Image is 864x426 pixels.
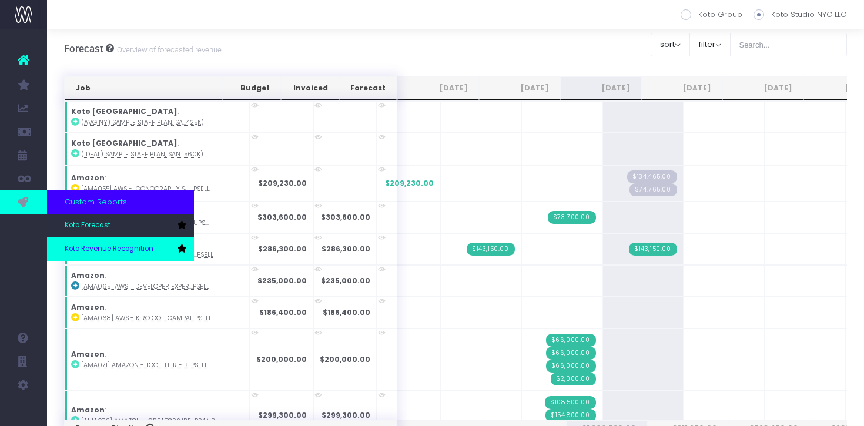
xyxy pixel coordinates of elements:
th: Dec 25: activate to sort column ascending [722,76,803,100]
span: Streamtime Invoice: 340 – [AMA071] Amazon - Together - Brand - Upsell [546,334,596,347]
td: : [65,133,250,165]
abbr: (Avg NY) Sample Staff Plan, sans ECD ($425K) [81,118,204,127]
small: Overview of forecasted revenue [114,43,222,55]
a: Koto Forecast [47,214,194,237]
strong: $235,000.00 [321,276,370,286]
th: Job: activate to sort column ascending [65,76,223,100]
th: Aug 25: activate to sort column ascending [398,76,479,100]
abbr: [AMA068] AWS - Kiro OOH Campaign - Campaign - Upsell [81,314,212,323]
span: Streamtime Invoice: 342 – [AMA071] Amazon - Together - Brand - Upsell [546,360,596,373]
span: Streamtime Invoice: 354 – [AMA063] Amazon - Supply Chain Services - Brand - Upsell - 1 [629,243,677,256]
td: : [65,101,250,133]
button: filter [689,33,731,56]
label: Koto Group [681,9,742,21]
strong: $299,300.00 [258,410,307,420]
span: Streamtime Invoice: 338 – [AMA073] Amazon - Creators Identity - Brand [545,409,596,422]
strong: Amazon [71,349,105,359]
strong: Koto [GEOGRAPHIC_DATA] [71,106,178,116]
td: : [65,297,250,328]
strong: $200,000.00 [320,354,370,364]
th: Oct 25: activate to sort column ascending [560,76,641,100]
label: Koto Studio NYC LLC [754,9,846,21]
th: Invoiced [281,76,339,100]
span: $209,230.00 [385,178,434,189]
abbr: [AMA055] AWS - Iconography & Illustration Phase 2 - Brand - Upsell [81,185,210,193]
span: Forecast [64,43,103,55]
td: : [65,328,250,391]
span: Koto Revenue Recognition [65,244,153,254]
strong: $303,600.00 [257,212,307,222]
strong: $286,300.00 [322,244,370,254]
strong: Amazon [71,173,105,183]
span: Streamtime Invoice: 341 – [AMA071] Amazon - Together - Brand - Upsell [546,347,596,360]
span: Streamtime Draft Invoice: null – [AMA055] AWS Iconography & Illustration Phase 2 - 1 [627,170,677,183]
span: Streamtime Draft Invoice: null – [AMA055] AWS Iconography & Illustration Phase 2 - 2 [629,183,677,196]
strong: $303,600.00 [321,212,370,222]
abbr: (Ideal) Sample Staff Plan, sans ECD ($560K) [81,150,203,159]
strong: $286,300.00 [258,244,307,254]
td: : [65,265,250,297]
span: Streamtime Invoice: 321 – [AMA073] Amazon - Creators Identity - Brand [545,396,596,409]
span: Streamtime Invoice: 334 – [AMA061] Amazon - Pay - Brand - Upsell [548,211,596,224]
strong: $299,300.00 [322,410,370,420]
button: sort [651,33,690,56]
strong: Koto [GEOGRAPHIC_DATA] [71,138,178,148]
abbr: [AMA073] Amazon - Creators Identity - Brand [81,417,215,425]
span: Streamtime Invoice: 343 – [AMA071] Amazon - Together - Brand - Upsell [551,373,595,385]
span: Koto Forecast [65,220,110,231]
input: Search... [730,33,848,56]
strong: Amazon [71,405,105,415]
th: Forecast [339,76,397,100]
strong: $200,000.00 [256,354,307,364]
a: Koto Revenue Recognition [47,237,194,261]
span: Custom Reports [65,196,127,208]
th: Sep 25: activate to sort column ascending [479,76,560,100]
th: Budget [223,76,281,100]
strong: Amazon [71,302,105,312]
strong: $186,400.00 [259,307,307,317]
abbr: [AMA071] Amazon - Together - Brand - Upsell [81,361,207,370]
img: images/default_profile_image.png [15,402,32,420]
span: Streamtime Invoice: 322 – [AMA063] Amazon - Supply Chain Services - Brand - Upsell - 1 [467,243,515,256]
strong: $186,400.00 [323,307,370,317]
strong: $235,000.00 [257,276,307,286]
th: Nov 25: activate to sort column ascending [641,76,722,100]
abbr: [AMA065] AWS - Developer Experience Graphics - Brand - Upsell [81,282,209,291]
strong: Amazon [71,270,105,280]
td: : [65,165,250,202]
strong: $209,230.00 [258,178,307,188]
